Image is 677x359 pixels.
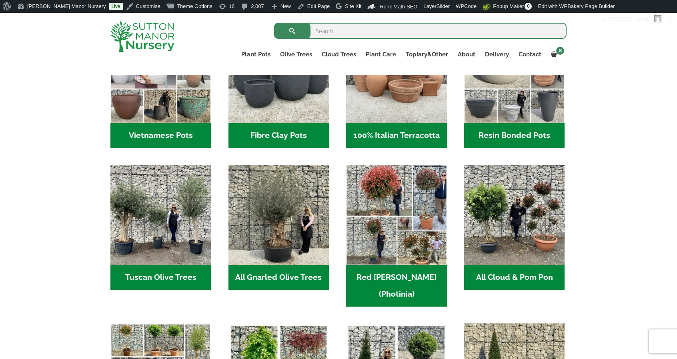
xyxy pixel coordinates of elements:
[346,23,447,148] a: Visit product category 100% Italian Terracotta
[274,23,567,39] input: Search...
[464,165,565,265] img: Home - A124EB98 0980 45A7 B835 C04B779F7765
[346,165,447,265] img: Home - F5A23A45 75B5 4929 8FB2 454246946332
[228,123,329,148] h2: Fibre Clay Pots
[110,123,211,148] h2: Vietnamese Pots
[345,3,361,9] span: Site Kit
[228,265,329,290] h2: All Gnarled Olive Trees
[110,165,211,290] a: Visit product category Tuscan Olive Trees
[464,265,565,290] h2: All Cloud & Pom Pon
[380,4,417,10] span: Rank Math SEO
[228,23,329,148] a: Visit product category Fibre Clay Pots
[346,265,447,307] h2: Red [PERSON_NAME] (Photinia)
[236,49,275,60] a: Plant Pots
[464,165,565,290] a: Visit product category All Cloud & Pom Pon
[546,49,567,60] a: 8
[109,3,123,10] a: Live
[556,47,564,55] span: 8
[464,123,565,148] h2: Resin Bonded Pots
[110,265,211,290] h2: Tuscan Olive Trees
[514,49,546,60] a: Contact
[525,3,532,10] span: 0
[110,23,211,148] a: Visit product category Vietnamese Pots
[480,49,514,60] a: Delivery
[275,49,317,60] a: Olive Trees
[361,49,401,60] a: Plant Care
[228,165,329,265] img: Home - 5833C5B7 31D0 4C3A 8E42 DB494A1738DB
[346,165,447,307] a: Visit product category Red Robin (Photinia)
[110,165,211,265] img: Home - 7716AD77 15EA 4607 B135 B37375859F10
[600,13,665,26] a: Hi,
[609,16,652,22] span: [PERSON_NAME]
[346,123,447,148] h2: 100% Italian Terracotta
[401,49,453,60] a: Topiary&Other
[317,49,361,60] a: Cloud Trees
[228,165,329,290] a: Visit product category All Gnarled Olive Trees
[110,21,174,52] img: logo
[464,23,565,148] a: Visit product category Resin Bonded Pots
[453,49,480,60] a: About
